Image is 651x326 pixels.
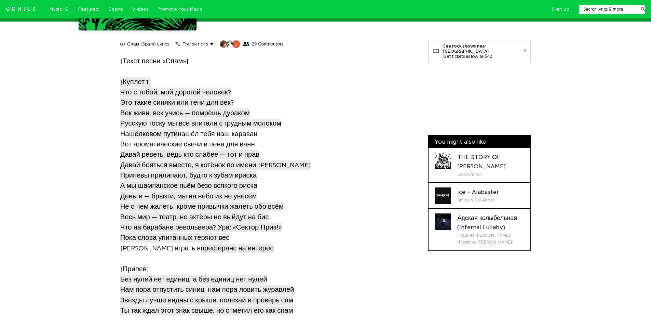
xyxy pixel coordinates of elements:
div: See rock shows near [GEOGRAPHIC_DATA] [443,43,523,54]
span: Давай реветь, ведь кто слабее — тот и прав [120,150,259,159]
div: 9mice & Kai Angel [457,197,499,204]
button: Translations [175,41,213,47]
a: Cover art for THE STORY OF ALISHER by OxxxymironTHE STORY OF [PERSON_NAME]Oxxxymiron [429,148,530,183]
div: Адская колыбельная (Infernal Lullaby) [457,213,524,232]
a: А мы шампанское пьём безо всякого риска [120,181,257,191]
a: Cover art for Ice + Alabaster by 9mice & Kai AngelIce + Alabaster9mice & Kai Angel [429,183,530,209]
button: 29 Contributors [219,40,283,48]
span: Promote Your Music [158,7,203,11]
a: мы все впитали с грудным молоком [167,118,281,129]
span: Что с тобой, мой дорогой человек? Это такие синяки или тени для век? [120,88,234,107]
div: Пошлая [PERSON_NAME] (Poshlaya [PERSON_NAME]) [457,232,524,246]
span: Пока слова упитанных теряют вес [120,233,230,243]
a: Век живи, век учись — помрёшь дураком [120,108,250,118]
a: [Куплет 1] [120,77,151,87]
span: Featured [78,7,99,11]
a: Весь мир — театр, но актёры не выйдут на бис [120,212,269,222]
a: Что на барабане револьвера? Ура: «Сектор Приз!» [120,222,282,233]
h2: Спам (Spam) Lyrics [127,41,169,47]
a: Давай реветь, ведь кто слабее — тот и прав [120,149,259,160]
a: Нам пора отпустить синиц, нам пора ловить журавлей [120,284,294,295]
span: Charts [108,7,123,11]
a: Ты так ждал этот знак свыше, но отметил его как спам [120,305,293,316]
input: Search lyrics & more [579,6,637,13]
span: А мы шампанское пьём безо всякого риска [120,181,257,191]
span: Ты так ждал этот знак свыше, но отметил его как спам [120,306,293,315]
div: Cover art for Ice + Alabaster by 9mice & Kai Angel [435,187,451,204]
div: Cover art for Адская колыбельная (Infernal Lullaby) by Пошлая Молли (Poshlaya Molly) [435,213,451,230]
a: на интерес [238,243,273,253]
a: Деньги — брызги, мы на небо их не унесём [120,191,257,201]
button: Sign Up [552,6,570,12]
div: THE STORY OF [PERSON_NAME] [457,153,524,171]
div: [Текст песни «Спам»] На нашёл тебя наш караван Вот ароматические свечи и пена для ванн [PERSON_NA... [120,40,365,316]
a: Cover art for Адская колыбельная (Infernal Lullaby) by Пошлая Молли (Poshlaya Molly)Адская колыбе... [429,209,530,250]
div: Get tickets as low as $42 [443,54,523,59]
a: преферанс [201,243,236,253]
div: Oxxxymiron [457,171,524,178]
span: Нам пора отпустить синиц, нам пора ловить журавлей [120,285,294,295]
a: Звёзды лучше видны с крыши, полезай и проверь сам [120,295,293,305]
a: Русскую тоску [120,118,166,129]
span: Без нулей нет единиц, а без единиц нет нулей [120,275,267,284]
a: See rock shows near [GEOGRAPHIC_DATA]Get tickets as low as $42 [428,40,531,63]
a: Без нулей нет единиц, а без единиц нет нулей [120,274,267,285]
a: Videos [132,6,148,12]
span: Music IQ [50,7,69,11]
a: Music IQ [50,6,69,12]
div: You might also like [429,135,530,148]
span: Videos [132,7,148,11]
span: мы все впитали с грудным молоком [167,119,281,128]
a: Не о чем жалеть, кроме привычки жалеть обо всём [120,201,284,212]
a: Пока слова упитанных теряют вес [120,232,230,243]
div: Cover art for THE STORY OF ALISHER by Oxxxymiron [435,153,451,169]
div: Ice + Alabaster [457,187,499,197]
span: Что на барабане револьвера? Ура: «Сектор Приз!» [120,223,282,232]
span: 29 Contributors [252,41,283,47]
a: Promote Your Music [158,6,203,12]
span: Деньги — брызги, мы на небо их не унесём [120,192,257,201]
a: Featured [78,6,99,12]
a: Что с тобой, мой дорогой человек?Это такие синяки или тени для век? [120,87,234,108]
a: шёлковом пути [129,129,178,139]
span: Не о чем жалеть, кроме привычки жалеть обо всём [120,202,284,211]
a: Charts [108,6,123,12]
a: Припевы прилипают, будто к зубам ириска [120,170,257,181]
span: Русскую тоску [120,119,166,128]
span: Translations [182,41,208,47]
a: Давай бояться вместе, я котёнок по имени [PERSON_NAME] [120,160,311,170]
span: Припевы прилипают, будто к зубам ириска [120,171,257,180]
